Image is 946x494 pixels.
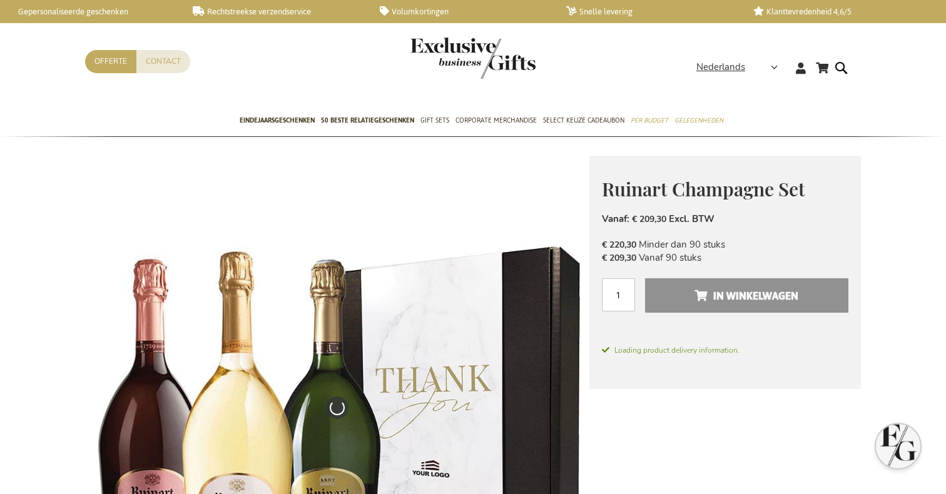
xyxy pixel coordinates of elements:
[240,106,315,137] a: Eindejaarsgeschenken
[632,213,666,225] span: € 209,30
[543,106,624,137] a: Select Keuze Cadeaubon
[674,106,723,137] a: Gelegenheden
[85,50,136,73] a: Offerte
[410,38,536,79] img: Exclusive Business gifts logo
[566,6,733,17] a: Snelle levering
[696,60,745,74] span: Nederlands
[602,278,635,311] input: Aantal
[420,106,449,137] a: Gift Sets
[602,213,629,225] span: Vanaf:
[380,6,546,17] a: Volumkortingen
[321,106,414,137] a: 50 beste relatiegeschenken
[669,213,715,225] span: Excl. BTW
[602,252,636,264] span: € 209,30
[240,114,315,127] span: Eindejaarsgeschenken
[602,176,805,201] span: Ruinart Champagne Set
[631,106,668,137] a: Per Budget
[193,6,359,17] a: Rechtstreekse verzendservice
[410,38,473,79] a: store logo
[136,50,190,73] a: Contact
[6,6,173,17] a: Gepersonaliseerde geschenken
[602,238,848,251] li: Minder dan 90 stuks
[631,114,668,127] span: Per Budget
[543,114,624,127] span: Select Keuze Cadeaubon
[321,114,414,127] span: 50 beste relatiegeschenken
[602,345,848,356] span: Loading product delivery information.
[753,6,920,17] a: Klanttevredenheid 4,6/5
[420,114,449,127] span: Gift Sets
[602,239,636,251] span: € 220,30
[455,114,537,127] span: Corporate Merchandise
[602,251,848,265] li: Vanaf 90 stuks
[455,106,537,137] a: Corporate Merchandise
[674,114,723,127] span: Gelegenheden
